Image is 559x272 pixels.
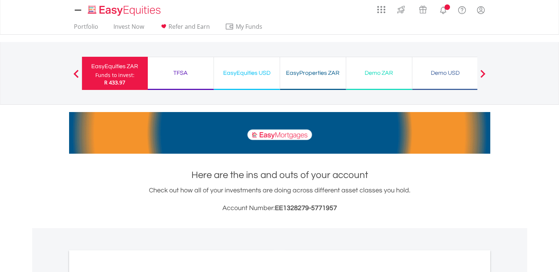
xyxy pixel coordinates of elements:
[372,2,390,14] a: AppsGrid
[156,23,213,34] a: Refer and Earn
[476,73,490,81] button: Next
[417,4,429,15] img: vouchers-v2.svg
[85,2,164,17] a: Home page
[69,112,490,154] img: EasyMortage Promotion Banner
[395,4,407,15] img: thrive-v2.svg
[69,168,490,182] h1: Here are the ins and outs of your account
[86,61,143,72] div: EasyEquities ZAR
[110,23,147,34] a: Invest Now
[275,205,337,212] span: EE1328279-5771957
[168,22,210,31] span: Refer and Earn
[377,6,385,14] img: grid-menu-icon.svg
[152,68,209,78] div: TFSA
[69,203,490,213] h3: Account Number:
[434,2,453,17] a: Notifications
[284,68,341,78] div: EasyProperties ZAR
[417,68,474,78] div: Demo USD
[351,68,408,78] div: Demo ZAR
[104,79,125,86] span: R 433.97
[71,23,101,34] a: Portfolio
[86,4,164,17] img: EasyEquities_Logo.png
[69,185,490,213] div: Check out how all of your investments are doing across different asset classes you hold.
[453,2,471,17] a: FAQ's and Support
[471,2,490,18] a: My Profile
[225,22,273,31] span: My Funds
[69,73,83,81] button: Previous
[218,68,275,78] div: EasyEquities USD
[95,72,134,79] div: Funds to invest:
[412,2,434,15] a: Vouchers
